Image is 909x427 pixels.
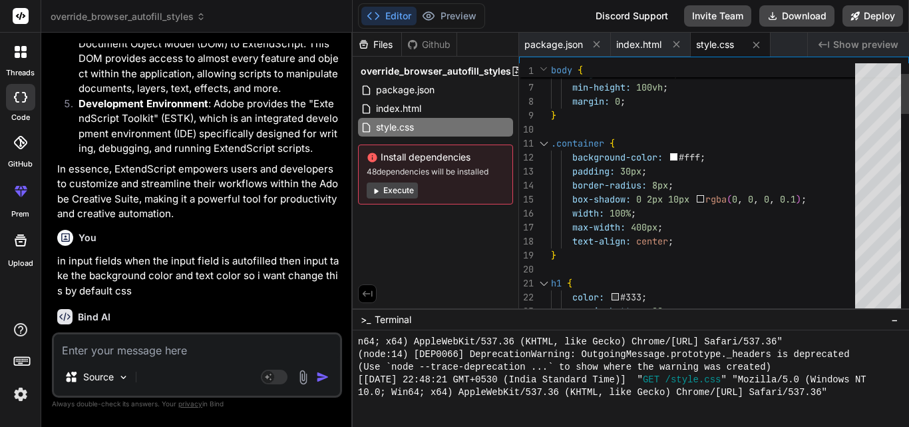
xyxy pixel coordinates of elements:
[57,162,339,222] p: In essence, ExtendScript empowers users and developers to customize and streamline their workflow...
[375,313,411,326] span: Terminal
[519,290,534,304] div: 22
[519,248,534,262] div: 19
[631,221,657,233] span: 400px
[519,207,534,220] div: 16
[519,179,534,193] div: 14
[353,38,401,51] div: Files
[647,193,663,205] span: 2px
[753,193,759,205] span: ,
[679,151,700,163] span: #fff
[78,310,110,324] h6: Bind AI
[8,159,33,170] label: GitHub
[361,65,511,78] span: override_browser_autofill_styles
[673,305,679,317] span: ;
[732,193,737,205] span: 0
[641,291,647,303] span: ;
[665,374,721,386] span: /style.css
[519,193,534,207] div: 15
[705,193,727,205] span: rgba
[610,137,615,149] span: {
[295,370,311,385] img: attachment
[79,97,208,110] strong: Development Environment
[519,95,534,109] div: 8
[643,374,659,386] span: GET
[572,207,604,219] span: width:
[535,137,552,151] div: Click to collapse the range.
[519,165,534,179] div: 13
[551,277,562,289] span: h1
[636,81,663,93] span: 100vh
[9,383,32,406] img: settings
[402,38,456,51] div: Github
[641,165,647,177] span: ;
[361,313,371,326] span: >_
[367,167,504,177] span: 48 dependencies will be installed
[358,336,783,348] span: n64; x64) AppleWebKit/537.36 (KHTML, like Gecko) Chrome/[URL] Safari/537.36"
[367,151,504,164] span: Install dependencies
[567,277,572,289] span: {
[636,235,668,247] span: center
[68,97,339,157] li: : Adobe provides the "ExtendScript Toolkit" (ESTK), which is an integrated development environmen...
[572,291,604,303] span: color:
[417,7,482,25] button: Preview
[631,207,636,219] span: ;
[519,234,534,248] div: 18
[748,193,753,205] span: 0
[620,165,641,177] span: 30px
[519,64,534,78] span: 1
[519,123,534,137] div: 10
[572,235,631,247] span: text-align:
[572,165,615,177] span: padding:
[572,221,626,233] span: max-width:
[780,193,796,205] span: 0.1
[178,400,202,408] span: privacy
[524,38,583,51] span: package.json
[796,193,801,205] span: )
[519,304,534,318] div: 23
[316,370,329,384] img: icon
[375,119,415,135] span: style.css
[519,137,534,151] div: 11
[358,361,771,374] span: (Use `node --trace-deprecation ...` to show where the warning was created)
[696,38,734,51] span: style.css
[578,64,583,76] span: {
[727,193,732,205] span: (
[51,10,206,23] span: override_browser_autofill_styles
[118,372,129,383] img: Pick Models
[358,348,850,361] span: (node:14) [DEP0066] DeprecationWarning: OutgoingMessage.prototype._headers is deprecated
[620,95,626,107] span: ;
[519,151,534,165] div: 12
[519,109,534,123] div: 9
[572,305,647,317] span: margin-bottom:
[551,249,556,261] span: }
[700,151,705,163] span: ;
[610,207,631,219] span: 100%
[636,193,641,205] span: 0
[572,95,610,107] span: margin:
[668,179,673,191] span: ;
[615,95,620,107] span: 0
[8,258,33,269] label: Upload
[737,193,743,205] span: ,
[668,235,673,247] span: ;
[68,21,339,97] li: : Each Adobe application exposes its own Document Object Model (DOM) to ExtendScript. This DOM pr...
[519,81,534,95] div: 7
[11,112,30,123] label: code
[361,7,417,25] button: Editor
[572,81,631,93] span: min-height:
[551,109,556,121] span: }
[652,179,668,191] span: 8px
[663,81,668,93] span: ;
[11,209,29,220] label: prem
[616,38,661,51] span: index.html
[358,374,643,386] span: [[DATE] 22:48:21 GMT+0530 (India Standard Time)] "
[668,193,689,205] span: 10px
[764,193,769,205] span: 0
[519,276,534,290] div: 21
[519,262,534,276] div: 20
[759,5,834,27] button: Download
[358,386,827,399] span: 10.0; Win64; x64) AppleWebKit/537.36 (KHTML, like Gecko) Chrome/[URL] Safari/537.36"
[551,137,604,149] span: .container
[572,193,631,205] span: box-shadow:
[891,313,898,326] span: −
